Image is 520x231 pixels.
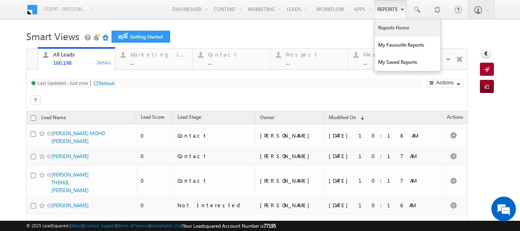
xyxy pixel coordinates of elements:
[260,177,321,184] div: [PERSON_NAME]
[130,51,188,58] div: Marketing Leads
[208,51,265,58] div: Contact
[177,132,252,139] div: Contact
[329,220,439,228] div: [DATE] 10:15 AM
[112,31,170,43] a: Getting Started
[71,223,83,228] a: About
[443,113,467,123] span: Actions
[52,130,105,144] a: [PERSON_NAME] MOHD [PERSON_NAME]
[329,114,356,120] span: Modified On
[363,59,421,66] div: ...
[375,19,440,36] a: Reports Home
[26,222,276,230] span: © 2025 LeadSquared | | | | |
[260,132,321,139] div: [PERSON_NAME]
[96,59,112,66] div: Details
[260,114,274,120] span: Owner
[141,152,169,160] div: 0
[177,220,252,228] div: Not Interested
[173,113,205,123] a: Lead Stage
[348,49,426,69] a: Meeting...
[99,80,115,86] div: Refresh
[286,51,343,58] div: Prospect
[26,29,79,43] span: Smart Views
[264,223,276,229] span: 77195
[363,51,421,58] div: Meeting
[141,177,169,184] div: 0
[115,49,193,69] a: Marketing Leads...
[141,132,169,139] div: 0
[53,59,110,66] div: 160,198
[141,220,169,228] div: 0
[329,177,439,184] div: [DATE] 10:17 AM
[137,113,168,123] a: Lead Score
[329,152,439,160] div: [DATE] 10:17 AM
[193,49,271,69] a: Contact...
[375,54,440,71] a: My Saved Reports
[177,202,252,209] div: Not Interested
[52,153,89,159] a: [PERSON_NAME]
[52,172,89,193] a: [PERSON_NAME] THEKKIL [PERSON_NAME]
[38,47,116,70] a: All Leads160,198Details
[52,202,89,208] a: [PERSON_NAME]
[37,113,70,124] a: Lead Name
[177,114,201,120] span: Lead Stage
[44,5,87,13] span: Client - indglobal2 (77195)
[177,177,252,184] div: Contact
[117,223,149,228] a: Terms of Service
[141,114,164,120] span: Lead Score
[286,59,343,66] div: ...
[260,152,321,160] div: [PERSON_NAME]
[177,152,252,160] div: Contact
[208,59,265,66] div: ...
[329,132,439,139] div: [DATE] 10:18 AM
[357,115,364,121] span: (sorted descending)
[130,59,188,66] div: ...
[38,80,88,86] div: Last Updated : Just now
[150,223,182,228] a: Acceptable Use
[260,202,321,209] div: [PERSON_NAME]
[375,36,440,54] a: My Favourite Reports
[53,51,110,58] div: All Leads
[260,220,321,228] div: [PERSON_NAME]
[329,202,439,209] div: [DATE] 10:16 AM
[183,223,276,229] span: Your Leadsquared Account Number is
[141,202,169,209] div: 0
[325,113,368,123] a: Modified On (sorted descending)
[270,49,348,69] a: Prospect...
[31,115,36,121] input: Check all records
[84,223,116,228] a: Contact Support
